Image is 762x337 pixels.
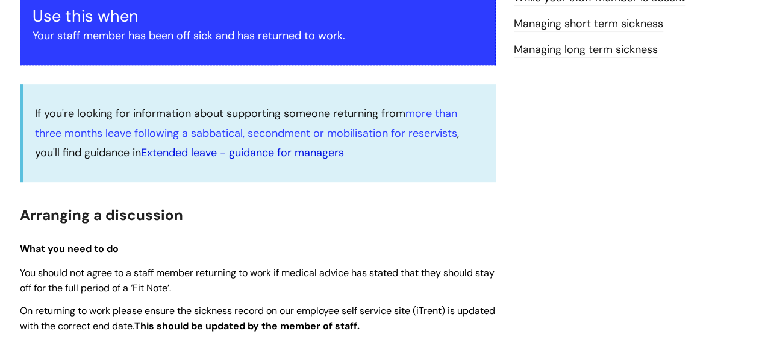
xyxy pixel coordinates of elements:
a: Extended leave - guidance for managers [141,145,344,160]
a: Managing short term sickness [514,16,663,32]
strong: This should be updated by the member of staff. [134,320,360,332]
span: What you need to do [20,242,119,255]
a: more than three months leave following a sabbatical, secondment or mobilisation for reservists [35,106,457,140]
span: On returning to work please ensure the sickness record on our employee self service site (iTrent)... [20,304,495,332]
p: If you're looking for information about supporting someone returning from , you'll find guidance in [35,104,484,162]
span: You should not agree to a staff member returning to work if medical advice has stated that they s... [20,266,495,294]
span: Arranging a discussion [20,206,183,224]
a: Managing long term sickness [514,42,658,58]
p: Your staff member has been off sick and has returned to work. [33,26,483,45]
h3: Use this when [33,7,483,26]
